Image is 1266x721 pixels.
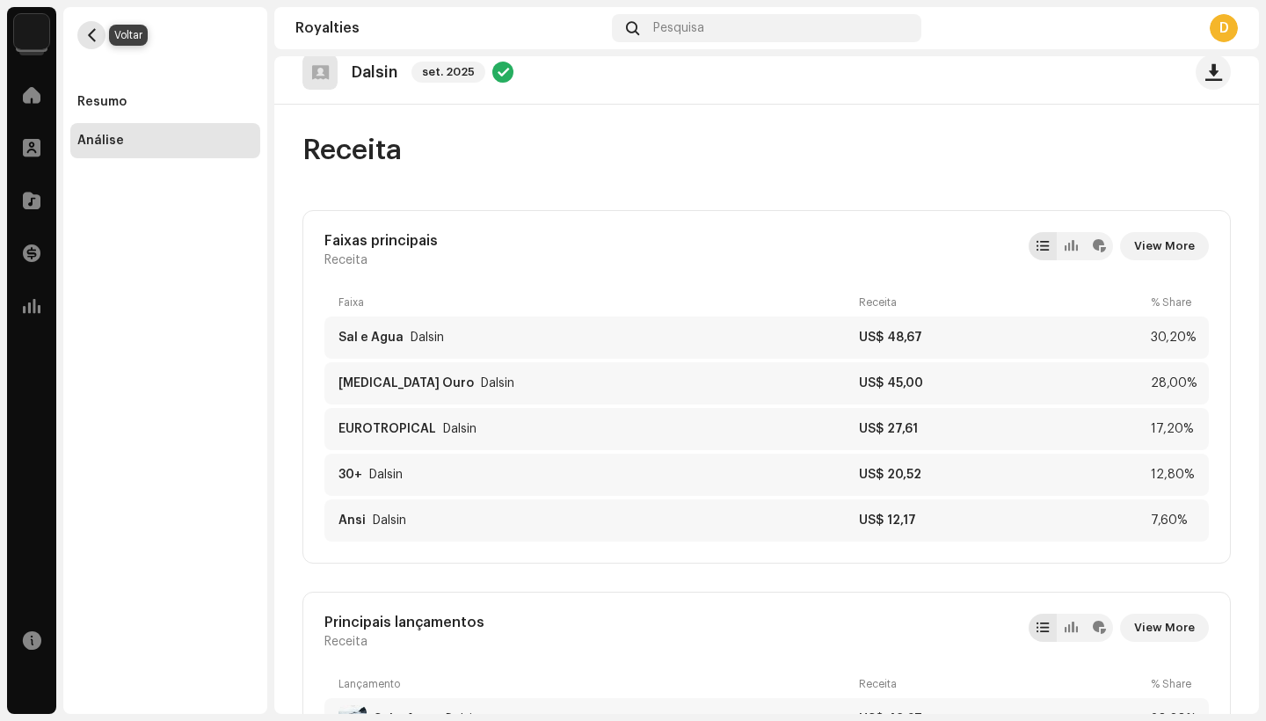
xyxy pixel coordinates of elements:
div: % Share [1151,677,1195,691]
div: 7,60% [1151,513,1195,528]
button: View More [1120,614,1209,642]
div: US$ 12,17 [859,513,1144,528]
re-m-nav-item: Análise [70,123,260,158]
div: Faixas principais [324,232,438,250]
span: Receita [324,253,367,267]
div: US$ 45,00 [859,376,1144,390]
div: EUROTROPICAL [443,422,477,436]
span: set. 2025 [411,62,485,83]
div: Compro Ouro [338,376,474,390]
div: 30+ [369,468,403,482]
div: US$ 48,67 [859,331,1144,345]
div: 12,80% [1151,468,1195,482]
span: View More [1134,610,1195,645]
div: 28,00% [1151,376,1195,390]
div: Sal e Água [411,331,444,345]
div: Resumo [77,95,127,109]
re-m-nav-item: Resumo [70,84,260,120]
div: Sal e Água [338,331,404,345]
span: Receita [324,635,367,649]
div: Receita [859,677,1144,691]
p: Dalsin [352,63,397,82]
div: EUROTROPICAL [338,422,436,436]
div: % Share [1151,295,1195,310]
div: D [1210,14,1238,42]
div: 30+ [338,468,362,482]
div: US$ 27,61 [859,422,1144,436]
div: US$ 20,52 [859,468,1144,482]
div: Royalties [295,21,605,35]
div: 17,20% [1151,422,1195,436]
div: Ansi [338,513,366,528]
img: 730b9dfe-18b5-4111-b483-f30b0c182d82 [14,14,49,49]
div: Compro Ouro [481,376,514,390]
div: Principais lançamentos [324,614,484,631]
div: Análise [77,134,124,148]
div: Receita [859,295,1144,310]
div: Lançamento [338,677,852,691]
span: Receita [302,133,402,168]
div: Faixa [338,295,852,310]
span: Pesquisa [653,21,704,35]
div: 30,20% [1151,331,1195,345]
span: View More [1134,229,1195,264]
div: Ansi [373,513,406,528]
button: View More [1120,232,1209,260]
